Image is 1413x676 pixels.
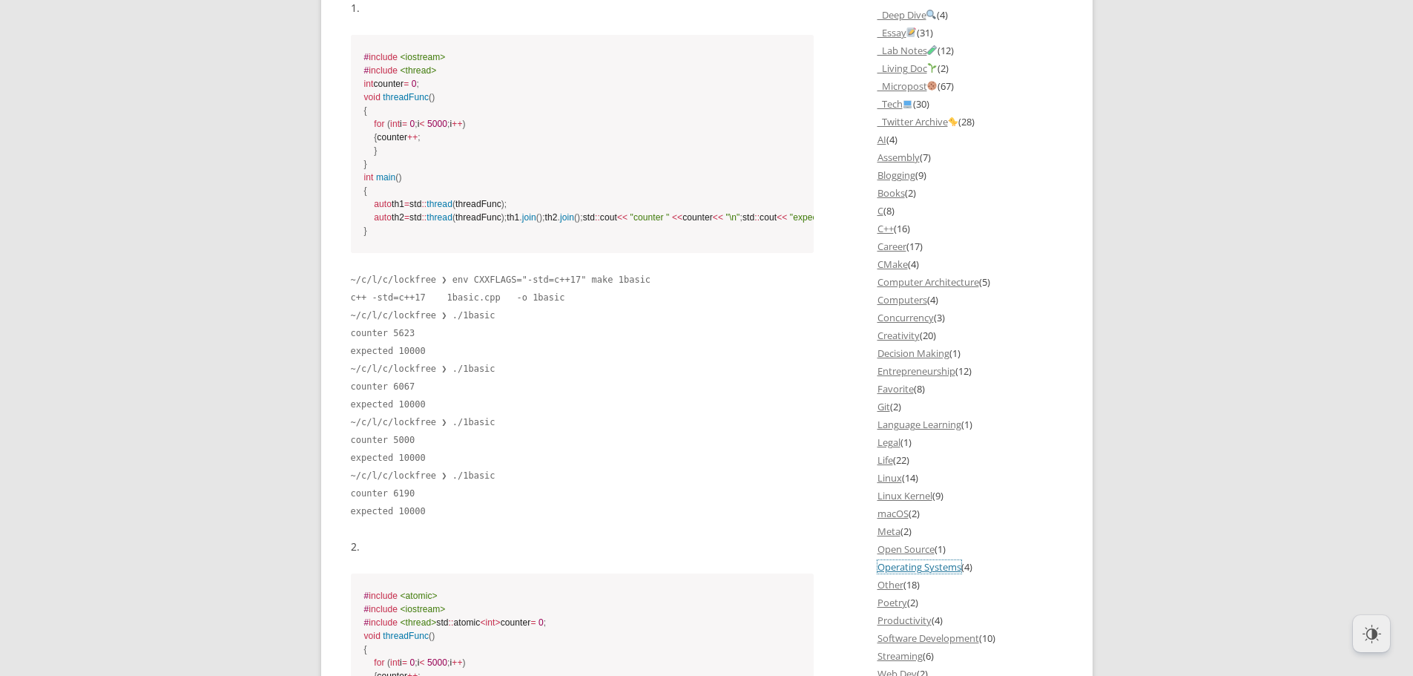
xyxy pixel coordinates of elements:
[390,657,400,668] span: int
[877,362,1063,380] li: (12)
[877,204,883,217] a: C
[877,131,1063,148] li: (4)
[557,212,559,223] span: .
[390,119,400,129] span: int
[495,617,501,628] span: >
[877,436,900,449] a: Legal
[877,311,934,324] a: Concurrency
[404,79,409,89] span: =
[877,576,1063,594] li: (18)
[877,433,1063,451] li: (1)
[542,212,544,223] span: ;
[504,212,507,223] span: ;
[877,505,1063,522] li: (2)
[364,186,367,196] span: {
[351,271,814,520] code: ~/c/l/c/lockfree ❯ env CXXFLAGS="-std=c++17" make 1basic c++ -std=c++17 1basic.cpp -o 1basic ~/c/...
[906,27,916,37] img: 📝
[877,44,938,57] a: _Lab Notes
[374,145,377,156] span: }
[877,293,927,306] a: Computers
[409,657,415,668] span: 0
[877,487,1063,505] li: (9)
[877,525,900,538] a: Meta
[877,382,914,396] a: Favorite
[877,151,920,164] a: Assembly
[364,52,446,62] span: #
[740,212,742,223] span: ;
[877,77,1063,95] li: (67)
[374,212,392,223] span: auto
[574,212,577,223] span: (
[877,649,923,663] a: Streaming
[877,416,1063,433] li: (1)
[426,212,452,223] span: thread
[877,184,1063,202] li: (2)
[417,79,419,89] span: ;
[415,657,417,668] span: ;
[400,52,445,62] span: <iostream>
[421,212,426,223] span: ::
[877,291,1063,309] li: (4)
[463,657,466,668] span: )
[427,657,447,668] span: 5000
[364,631,381,641] span: void
[519,212,521,223] span: .
[374,199,392,209] span: auto
[877,578,903,591] a: Other
[364,172,374,183] span: int
[364,604,446,614] span: #
[877,6,1063,24] li: (4)
[877,380,1063,398] li: (8)
[877,629,1063,647] li: (10)
[877,220,1063,237] li: (16)
[364,617,437,628] span: #
[877,186,905,200] a: Books
[672,212,682,223] span: <<
[452,657,462,668] span: ++
[877,507,909,520] a: macOS
[426,199,452,209] span: thread
[877,62,938,75] a: _Living Doc
[398,172,401,183] span: )
[429,92,432,102] span: (
[486,617,495,628] span: int
[777,212,787,223] span: <<
[419,657,424,668] span: <
[419,119,424,129] span: <
[432,92,435,102] span: )
[364,65,437,76] span: #
[369,604,398,614] span: include
[376,172,395,183] span: main
[412,79,417,89] span: 0
[369,52,398,62] span: include
[427,119,447,129] span: 5000
[480,617,485,628] span: <
[877,560,961,574] a: Operating Systems
[560,212,574,223] span: join
[501,212,504,223] span: )
[877,237,1063,255] li: (17)
[877,26,918,39] a: _Essay
[400,604,445,614] span: <iostream>
[877,8,938,22] a: _Deep Dive
[877,329,920,342] a: Creativity
[877,398,1063,416] li: (2)
[374,132,377,142] span: {
[877,471,902,485] a: Linux
[539,212,542,223] span: )
[877,522,1063,540] li: (2)
[877,611,1063,629] li: (4)
[369,591,398,601] span: include
[400,591,437,601] span: <atomic>
[364,105,367,116] span: {
[877,255,1063,273] li: (4)
[877,469,1063,487] li: (14)
[364,79,374,89] span: int
[877,113,1063,131] li: (28)
[877,24,1063,42] li: (31)
[580,212,582,223] span: ;
[418,132,420,142] span: ;
[387,657,390,668] span: (
[429,631,432,641] span: (
[877,309,1063,326] li: (3)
